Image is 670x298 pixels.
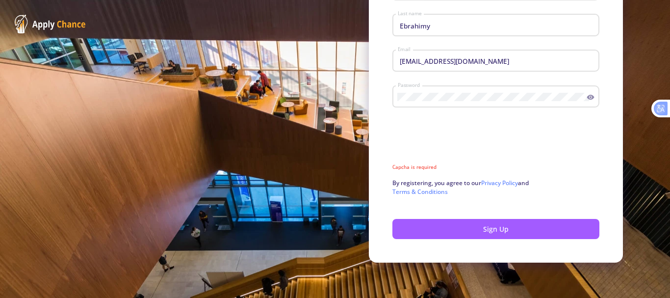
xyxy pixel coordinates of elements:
button: Sign Up [392,219,599,239]
mat-error: Capcha is required [392,163,599,171]
a: Privacy Policy [481,179,518,187]
iframe: reCAPTCHA [392,125,541,163]
a: Terms & Conditions [392,188,448,196]
p: By registering, you agree to our and [392,179,599,196]
img: ApplyChance Logo [15,15,86,33]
